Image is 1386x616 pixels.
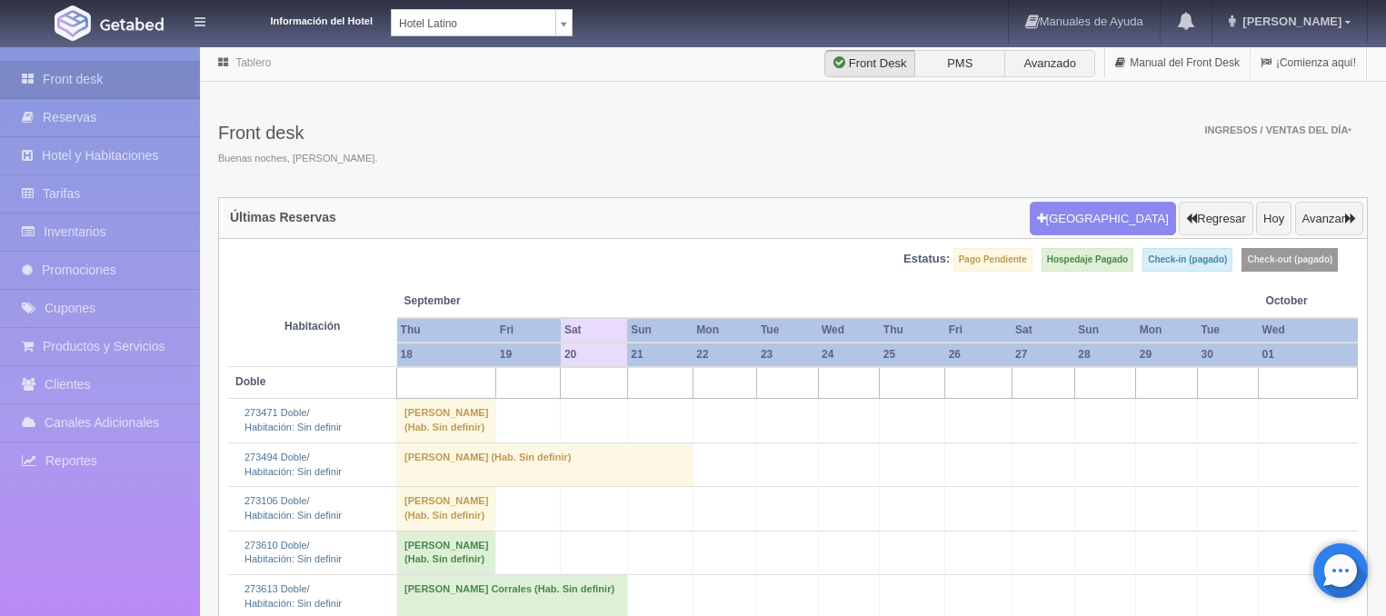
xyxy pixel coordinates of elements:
[757,318,818,343] th: Tue
[880,318,945,343] th: Thu
[818,318,880,343] th: Wed
[945,343,1012,367] th: 26
[1074,318,1135,343] th: Sun
[1142,248,1232,272] label: Check-in (pagado)
[230,211,336,224] h4: Últimas Reservas
[1012,318,1074,343] th: Sat
[218,152,377,166] span: Buenas noches, [PERSON_NAME].
[399,10,548,37] span: Hotel Latino
[244,407,342,432] a: 273471 Doble/Habitación: Sin definir
[218,123,377,143] h3: Front desk
[1198,318,1259,343] th: Tue
[1204,124,1351,135] span: Ingresos / Ventas del día
[1259,343,1358,367] th: 01
[693,318,757,343] th: Mon
[1074,343,1135,367] th: 28
[244,452,342,477] a: 273494 Doble/Habitación: Sin definir
[561,343,627,367] th: 20
[561,318,627,343] th: Sat
[757,343,818,367] th: 23
[945,318,1012,343] th: Fri
[914,50,1005,77] label: PMS
[496,318,561,343] th: Fri
[1136,343,1198,367] th: 29
[953,248,1032,272] label: Pago Pendiente
[1136,318,1198,343] th: Mon
[1179,202,1252,236] button: Regresar
[496,343,561,367] th: 19
[824,50,915,77] label: Front Desk
[100,17,164,31] img: Getabed
[397,318,496,343] th: Thu
[397,343,496,367] th: 18
[1042,248,1133,272] label: Hospedaje Pagado
[1030,202,1176,236] button: [GEOGRAPHIC_DATA]
[903,251,950,268] label: Estatus:
[693,343,757,367] th: 22
[397,531,496,574] td: [PERSON_NAME] (Hab. Sin definir)
[627,318,693,343] th: Sun
[397,399,496,442] td: [PERSON_NAME] (Hab. Sin definir)
[1266,293,1351,309] span: October
[397,487,496,531] td: [PERSON_NAME] (Hab. Sin definir)
[1259,318,1358,343] th: Wed
[1251,45,1366,81] a: ¡Comienza aquí!
[391,9,573,36] a: Hotel Latino
[284,320,340,333] strong: Habitación
[1238,15,1341,28] span: [PERSON_NAME]
[1004,50,1095,77] label: Avanzado
[244,583,342,609] a: 273613 Doble/Habitación: Sin definir
[227,9,373,29] dt: Información del Hotel
[244,495,342,521] a: 273106 Doble/Habitación: Sin definir
[235,375,265,388] b: Doble
[235,56,271,69] a: Tablero
[880,343,945,367] th: 25
[1241,248,1338,272] label: Check-out (pagado)
[1012,343,1074,367] th: 27
[397,442,693,486] td: [PERSON_NAME] (Hab. Sin definir)
[1105,45,1250,81] a: Manual del Front Desk
[1198,343,1259,367] th: 30
[1256,202,1291,236] button: Hoy
[404,293,553,309] span: September
[1295,202,1363,236] button: Avanzar
[818,343,880,367] th: 24
[244,540,342,565] a: 273610 Doble/Habitación: Sin definir
[55,5,91,41] img: Getabed
[627,343,693,367] th: 21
